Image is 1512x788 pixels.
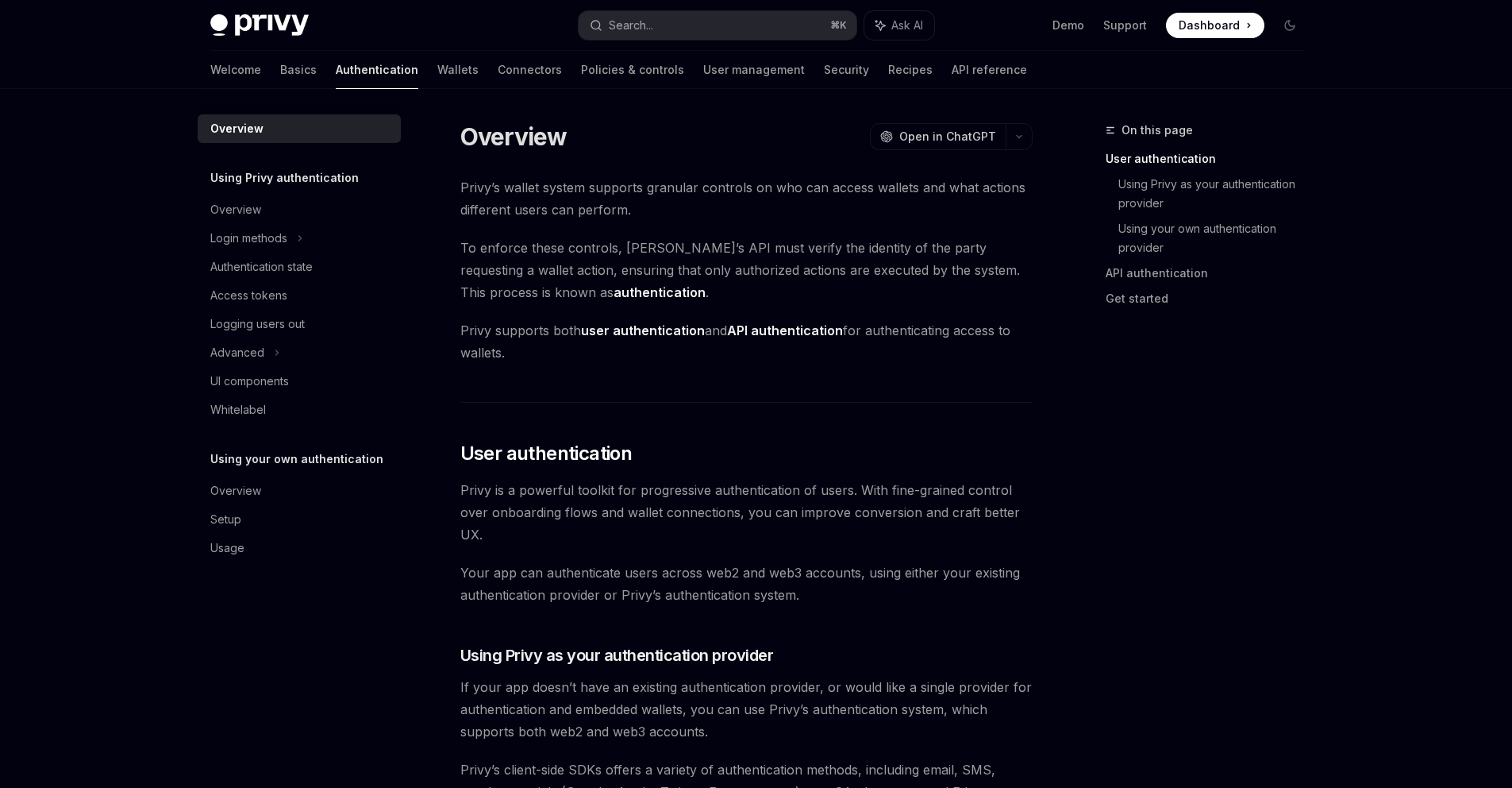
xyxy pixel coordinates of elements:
[280,51,317,89] a: Basics
[210,510,241,529] div: Setup
[1121,121,1193,140] span: On this page
[727,323,843,338] strong: API authentication
[198,477,401,505] a: Overview
[1106,261,1315,286] a: API authentication
[614,284,706,300] strong: authentication
[210,200,261,219] div: Overview
[210,539,244,558] div: Usage
[198,195,401,224] a: Overview
[460,676,1033,743] span: If your app doesn’t have an existing authentication provider, or would like a single provider for...
[864,11,934,40] button: Ask AI
[336,51,418,89] a: Authentication
[198,281,401,310] a: Access tokens
[460,122,567,151] h1: Overview
[460,644,774,666] span: Using Privy as your authentication provider
[460,562,1033,606] span: Your app can authenticate users across web2 and web3 accounts, using either your existing authent...
[210,229,287,248] div: Login methods
[210,450,383,469] h5: Using your own authentication
[1106,146,1315,172] a: User authentication
[952,51,1027,89] a: API reference
[210,257,313,276] div: Authentication state
[581,51,684,89] a: Policies & controls
[870,123,1006,150] button: Open in ChatGPT
[210,168,359,187] h5: Using Privy authentication
[1277,13,1302,38] button: Toggle dark mode
[210,119,264,138] div: Overview
[198,534,401,562] a: Usage
[437,51,479,89] a: Wallets
[210,400,266,419] div: Whitelabel
[1106,286,1315,311] a: Get started
[1166,13,1264,38] a: Dashboard
[198,367,401,396] a: UI components
[498,51,562,89] a: Connectors
[460,176,1033,221] span: Privy’s wallet system supports granular controls on who can access wallets and what actions diffe...
[581,323,705,338] strong: user authentication
[703,51,805,89] a: User management
[210,481,261,500] div: Overview
[830,19,847,32] span: ⌘ K
[210,315,305,334] div: Logging users out
[579,11,856,40] button: Search...⌘K
[210,286,287,305] div: Access tokens
[460,319,1033,364] span: Privy supports both and for authenticating access to wallets.
[210,372,289,391] div: UI components
[198,253,401,281] a: Authentication state
[1179,17,1240,33] span: Dashboard
[460,237,1033,303] span: To enforce these controls, [PERSON_NAME]’s API must verify the identity of the party requesting a...
[1052,17,1084,33] a: Demo
[1118,172,1315,216] a: Using Privy as your authentication provider
[210,14,309,37] img: dark logo
[899,129,996,145] span: Open in ChatGPT
[1103,17,1147,33] a: Support
[198,310,401,338] a: Logging users out
[198,114,401,143] a: Overview
[609,16,653,35] div: Search...
[460,479,1033,546] span: Privy is a powerful toolkit for progressive authentication of users. With fine-grained control ov...
[891,17,923,33] span: Ask AI
[1118,216,1315,261] a: Using your own authentication provider
[460,441,633,466] span: User authentication
[824,51,869,89] a: Security
[210,51,261,89] a: Welcome
[198,396,401,424] a: Whitelabel
[888,51,933,89] a: Recipes
[210,343,264,362] div: Advanced
[198,505,401,534] a: Setup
